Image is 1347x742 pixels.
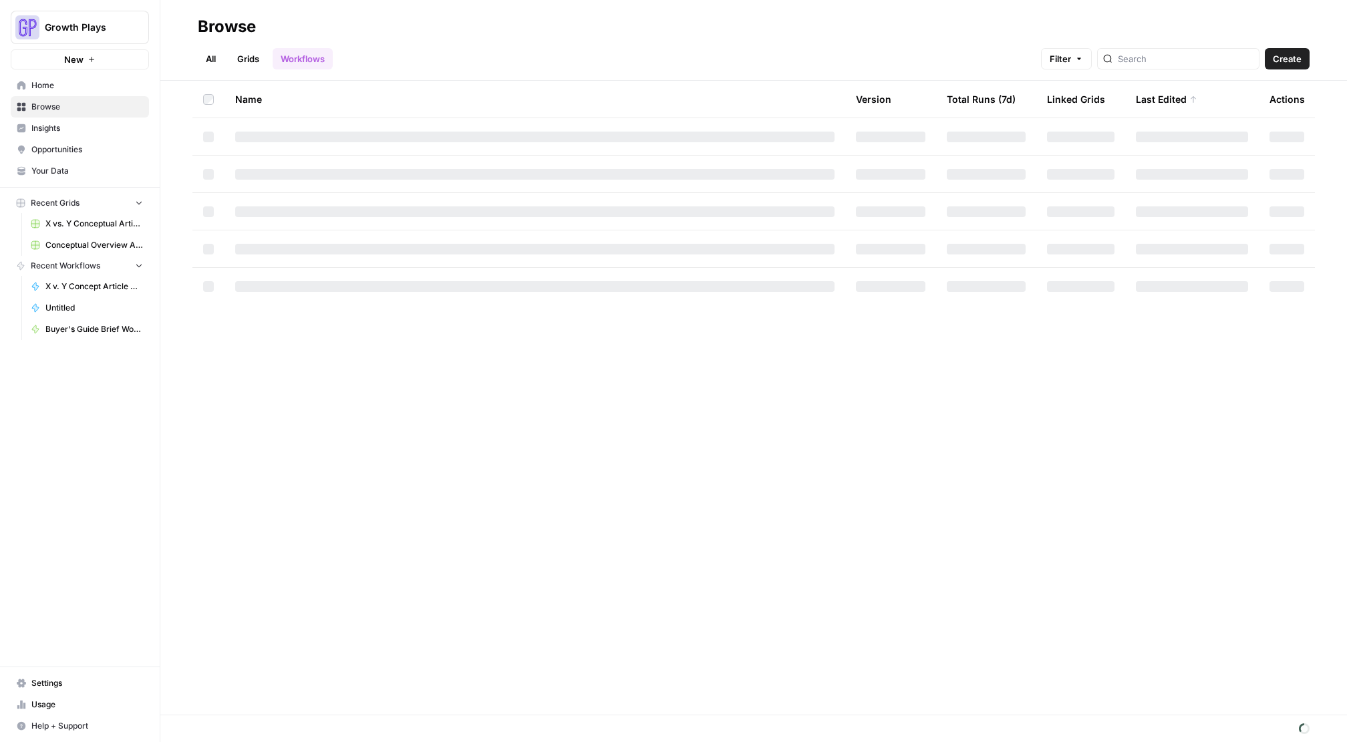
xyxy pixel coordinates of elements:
div: Browse [198,16,256,37]
span: Insights [31,122,143,134]
button: Recent Grids [11,193,149,213]
button: New [11,49,149,69]
a: Opportunities [11,139,149,160]
span: X v. Y Concept Article Generator [45,281,143,293]
span: X vs. Y Conceptual Articles [45,218,143,230]
div: Version [856,81,891,118]
span: Create [1273,52,1302,65]
button: Recent Workflows [11,256,149,276]
a: Workflows [273,48,333,69]
input: Search [1118,52,1253,65]
span: Browse [31,101,143,113]
div: Total Runs (7d) [947,81,1016,118]
a: Home [11,75,149,96]
button: Help + Support [11,715,149,737]
a: Your Data [11,160,149,182]
img: Growth Plays Logo [15,15,39,39]
span: Untitled [45,302,143,314]
a: X v. Y Concept Article Generator [25,276,149,297]
div: Name [235,81,835,118]
span: New [64,53,84,66]
button: Workspace: Growth Plays [11,11,149,44]
span: Recent Workflows [31,260,100,272]
span: Opportunities [31,144,143,156]
a: Insights [11,118,149,139]
span: Home [31,79,143,91]
span: Buyer's Guide Brief Workflow [45,323,143,335]
a: Usage [11,694,149,715]
span: Your Data [31,165,143,177]
button: Create [1265,48,1310,69]
span: Filter [1050,52,1071,65]
div: Last Edited [1136,81,1197,118]
a: Conceptual Overview Article Grid [25,234,149,256]
span: Growth Plays [45,21,126,34]
a: Untitled [25,297,149,319]
a: X vs. Y Conceptual Articles [25,213,149,234]
div: Actions [1269,81,1305,118]
a: Browse [11,96,149,118]
a: Buyer's Guide Brief Workflow [25,319,149,340]
span: Usage [31,699,143,711]
a: Grids [229,48,267,69]
button: Filter [1041,48,1092,69]
div: Linked Grids [1047,81,1105,118]
a: Settings [11,673,149,694]
a: All [198,48,224,69]
span: Conceptual Overview Article Grid [45,239,143,251]
span: Settings [31,677,143,689]
span: Recent Grids [31,197,80,209]
span: Help + Support [31,720,143,732]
